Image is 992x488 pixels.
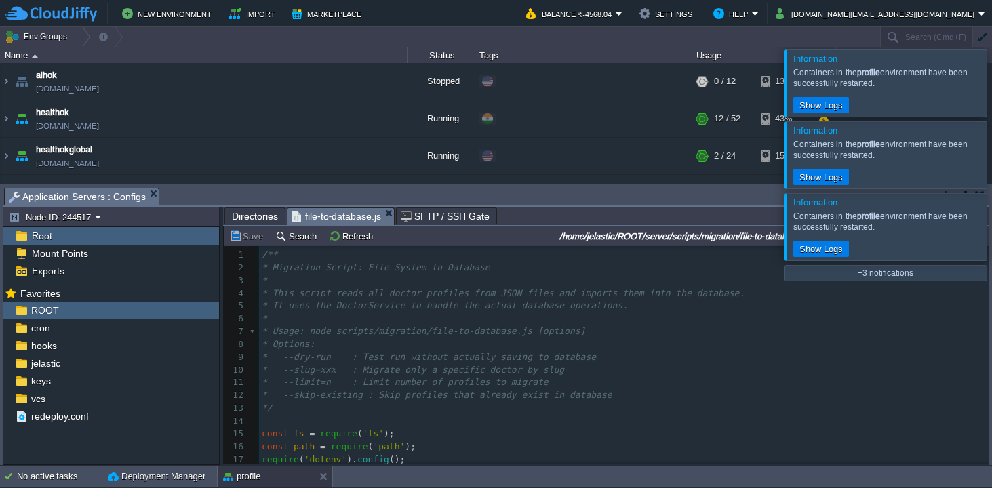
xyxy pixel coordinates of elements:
a: hok-ai [36,180,60,194]
img: AMDAwAAAACH5BAEAAAAALAAAAAABAAEAAAICRAEAOw== [1,100,12,137]
span: aihok [36,68,57,82]
span: Mount Points [29,247,90,260]
a: vcs [28,392,47,405]
span: file-to-database.js [292,208,381,225]
div: Containers in the environment have been successfully restarted. [793,67,983,89]
a: ROOT [28,304,61,317]
div: 15% [761,138,806,174]
img: AMDAwAAAACH5BAEAAAAALAAAAAABAAEAAAICRAEAOw== [12,63,31,100]
div: 17 [224,453,247,466]
span: * It uses the DoctorService to handle the actual database operations. [262,300,628,310]
span: path [294,441,315,451]
button: Node ID: 244517 [9,211,95,223]
div: Running [408,138,475,174]
div: 16 [224,441,247,453]
span: Root [29,230,54,242]
span: = [320,441,325,451]
div: 4 [224,287,247,300]
div: Stopped [408,63,475,100]
a: cron [28,322,52,334]
span: require [331,441,368,451]
div: 8 [224,338,247,351]
span: Favorites [18,287,62,300]
div: 6 [224,312,247,325]
a: keys [28,375,53,387]
div: No active tasks [17,466,102,487]
span: ). [346,454,357,464]
button: Search [275,230,321,242]
span: Application Servers : Configs [9,188,146,205]
button: Show Logs [795,243,847,255]
div: 13 [224,402,247,415]
span: fs [294,428,304,439]
div: 13% [761,63,806,100]
span: config [357,454,389,464]
img: AMDAwAAAACH5BAEAAAAALAAAAAABAAEAAAICRAEAOw== [1,63,12,100]
button: Marketplace [292,5,365,22]
span: (); [389,454,405,464]
span: Directories [232,208,278,224]
div: 2 [224,262,247,274]
div: Containers in the environment have been successfully restarted. [793,139,983,161]
img: AMDAwAAAACH5BAEAAAAALAAAAAABAAEAAAICRAEAOw== [12,138,31,174]
a: healthok [36,106,69,119]
span: Information [793,54,837,64]
span: ( [357,428,363,439]
span: require [262,454,299,464]
img: AMDAwAAAACH5BAEAAAAALAAAAAABAAEAAAICRAEAOw== [12,175,31,211]
div: 13% [761,175,806,211]
span: healthokglobal [36,143,92,157]
span: const [262,441,288,451]
a: redeploy.conf [28,410,91,422]
div: 1 [224,249,247,262]
button: Show Logs [795,171,847,183]
div: Tags [476,47,692,63]
div: Running [408,100,475,137]
button: Deployment Manager [108,470,205,483]
button: Env Groups [5,27,72,46]
li: /home/jelastic/ROOT/server/scripts/migration/file-to-database.js [287,207,395,224]
span: 'dotenv' [304,454,347,464]
div: 14 [224,415,247,428]
div: 12 [224,389,247,402]
div: Usage [693,47,836,63]
span: ); [384,428,395,439]
a: hooks [28,340,59,352]
span: Information [793,125,837,136]
span: Exports [29,265,66,277]
button: Settings [639,5,696,22]
span: ( [368,441,374,451]
button: New Environment [122,5,216,22]
div: 11 [224,376,247,389]
span: * --skip-existing : Skip profiles that already exist in database [262,390,612,400]
span: 'fs' [363,428,384,439]
a: [DOMAIN_NAME] [36,157,99,170]
div: Status [408,47,475,63]
div: 10 [224,364,247,377]
button: Import [229,5,279,22]
div: Name [1,47,407,63]
div: 12 / 52 [714,100,740,137]
img: AMDAwAAAACH5BAEAAAAALAAAAAABAAEAAAICRAEAOw== [1,175,12,211]
b: profile [857,211,880,221]
button: Refresh [329,230,377,242]
span: ); [405,441,416,451]
div: 0 / 12 [714,63,736,100]
div: 5 [224,300,247,312]
span: * Options: [262,339,315,349]
span: ( [299,454,304,464]
button: profile [223,470,260,483]
span: SFTP / SSH Gate [401,208,490,224]
a: Favorites [18,288,62,299]
div: Stopped [408,175,475,211]
a: jelastic [28,357,62,369]
div: 9 [224,351,247,364]
div: 2 / 24 [714,138,736,174]
button: Help [713,5,752,22]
